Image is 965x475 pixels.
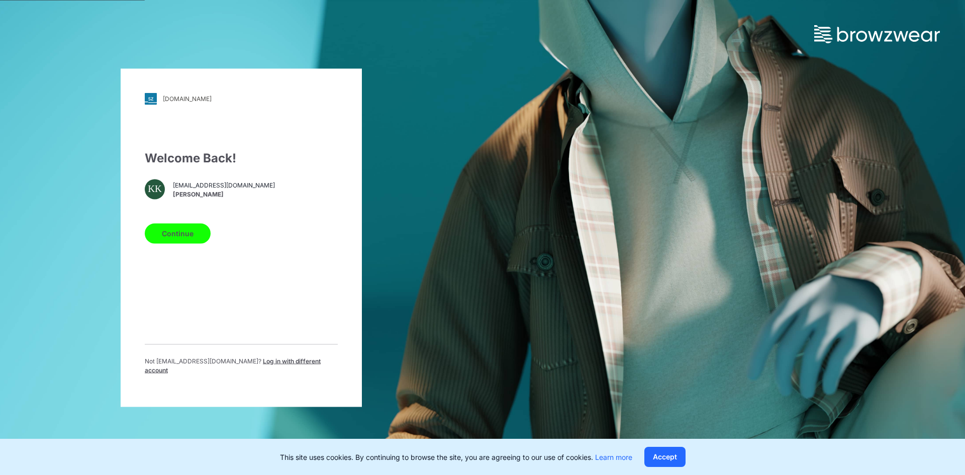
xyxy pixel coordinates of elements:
[145,356,338,374] p: Not [EMAIL_ADDRESS][DOMAIN_NAME] ?
[163,95,212,103] div: [DOMAIN_NAME]
[280,452,632,462] p: This site uses cookies. By continuing to browse the site, you are agreeing to our use of cookies.
[145,92,157,105] img: svg+xml;base64,PHN2ZyB3aWR0aD0iMjgiIGhlaWdodD0iMjgiIHZpZXdCb3g9IjAgMCAyOCAyOCIgZmlsbD0ibm9uZSIgeG...
[644,447,686,467] button: Accept
[173,190,275,199] span: [PERSON_NAME]
[595,453,632,461] a: Learn more
[814,25,940,43] img: browzwear-logo.73288ffb.svg
[173,181,275,190] span: [EMAIL_ADDRESS][DOMAIN_NAME]
[145,92,338,105] a: [DOMAIN_NAME]
[145,223,211,243] button: Continue
[145,149,338,167] div: Welcome Back!
[145,179,165,199] div: KK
